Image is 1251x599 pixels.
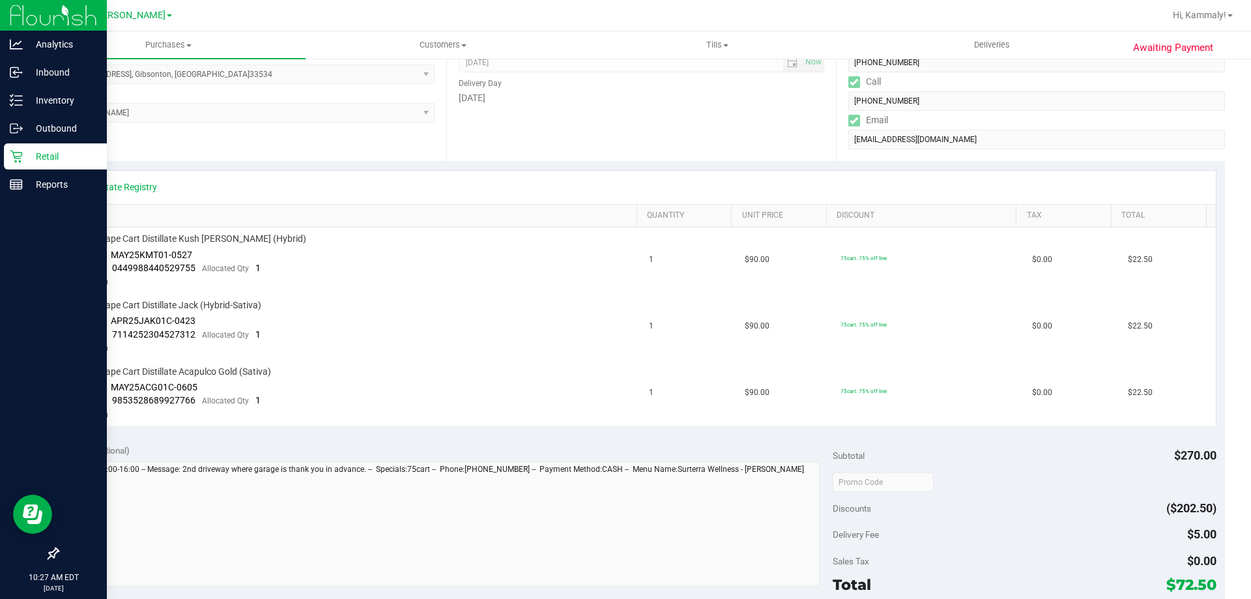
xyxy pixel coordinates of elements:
[837,211,1011,221] a: Discount
[848,72,881,91] label: Call
[23,149,101,164] p: Retail
[1032,387,1052,399] span: $0.00
[10,150,23,163] inline-svg: Retail
[833,473,934,492] input: Promo Code
[77,211,631,221] a: SKU
[111,250,192,260] span: MAY25KMT01-0527
[13,495,52,534] iframe: Resource center
[1187,554,1216,568] span: $0.00
[649,320,654,332] span: 1
[6,572,101,583] p: 10:27 AM EDT
[848,53,1225,72] input: Format: (999) 999-9999
[848,111,888,130] label: Email
[23,93,101,108] p: Inventory
[855,31,1129,59] a: Deliveries
[745,320,769,332] span: $90.00
[1128,320,1153,332] span: $22.50
[1128,254,1153,266] span: $22.50
[94,10,165,21] span: [PERSON_NAME]
[459,78,502,89] label: Delivery Day
[841,255,887,261] span: 75cart: 75% off line
[111,315,195,326] span: APR25JAK01C-0423
[580,31,854,59] a: Tills
[833,576,871,594] span: Total
[10,38,23,51] inline-svg: Analytics
[1128,387,1153,399] span: $22.50
[833,497,871,520] span: Discounts
[10,122,23,135] inline-svg: Outbound
[1032,320,1052,332] span: $0.00
[10,178,23,191] inline-svg: Reports
[75,233,306,245] span: FT 1g Vape Cart Distillate Kush [PERSON_NAME] (Hybrid)
[956,39,1028,51] span: Deliveries
[742,211,822,221] a: Unit Price
[1166,501,1216,515] span: ($202.50)
[75,366,271,378] span: FT 1g Vape Cart Distillate Acapulco Gold (Sativa)
[745,387,769,399] span: $90.00
[833,556,869,566] span: Sales Tax
[255,395,261,405] span: 1
[841,388,887,394] span: 75cart: 75% off line
[202,330,249,340] span: Allocated Qty
[745,254,769,266] span: $90.00
[111,382,197,392] span: MAY25ACG01C-0605
[1166,576,1216,594] span: $72.50
[306,39,579,51] span: Customers
[459,91,824,105] div: [DATE]
[23,37,101,52] p: Analytics
[10,94,23,107] inline-svg: Inventory
[23,177,101,192] p: Reports
[79,181,157,194] a: View State Registry
[1027,211,1106,221] a: Tax
[1133,40,1213,55] span: Awaiting Payment
[31,39,306,51] span: Purchases
[1187,527,1216,541] span: $5.00
[841,321,887,328] span: 75cart: 75% off line
[647,211,726,221] a: Quantity
[833,529,879,540] span: Delivery Fee
[31,31,306,59] a: Purchases
[112,329,195,340] span: 7114252304527312
[202,396,249,405] span: Allocated Qty
[6,583,101,593] p: [DATE]
[23,65,101,80] p: Inbound
[255,329,261,340] span: 1
[649,254,654,266] span: 1
[1121,211,1201,221] a: Total
[112,263,195,273] span: 0449988440529755
[1032,254,1052,266] span: $0.00
[202,264,249,273] span: Allocated Qty
[848,91,1225,111] input: Format: (999) 999-9999
[649,387,654,399] span: 1
[75,299,261,312] span: FT 1g Vape Cart Distillate Jack (Hybrid-Sativa)
[255,263,261,273] span: 1
[1173,10,1226,20] span: Hi, Kammaly!
[1174,448,1216,462] span: $270.00
[23,121,101,136] p: Outbound
[581,39,854,51] span: Tills
[10,66,23,79] inline-svg: Inbound
[112,395,195,405] span: 9853528689927766
[306,31,580,59] a: Customers
[833,450,865,461] span: Subtotal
